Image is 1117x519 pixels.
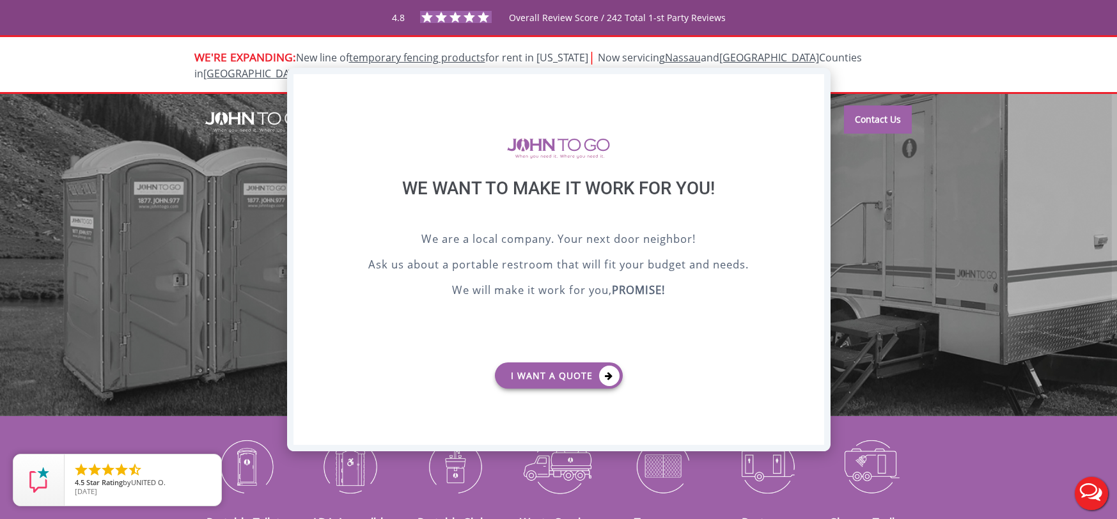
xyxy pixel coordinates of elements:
[495,362,623,389] a: I want a Quote
[86,477,123,487] span: Star Rating
[612,283,665,297] b: PROMISE!
[127,462,143,477] li: 
[507,138,610,159] img: logo of viptogo
[131,477,166,487] span: UNITED O.
[325,282,792,301] p: We will make it work for you,
[74,462,89,477] li: 
[26,467,52,493] img: Review Rating
[325,231,792,250] p: We are a local company. Your next door neighbor!
[75,479,211,488] span: by
[75,486,97,496] span: [DATE]
[100,462,116,477] li: 
[325,256,792,275] p: Ask us about a portable restroom that will fit your budget and needs.
[87,462,102,477] li: 
[804,74,824,96] div: X
[114,462,129,477] li: 
[1066,468,1117,519] button: Live Chat
[325,178,792,231] div: We want to make it work for you!
[75,477,84,487] span: 4.5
